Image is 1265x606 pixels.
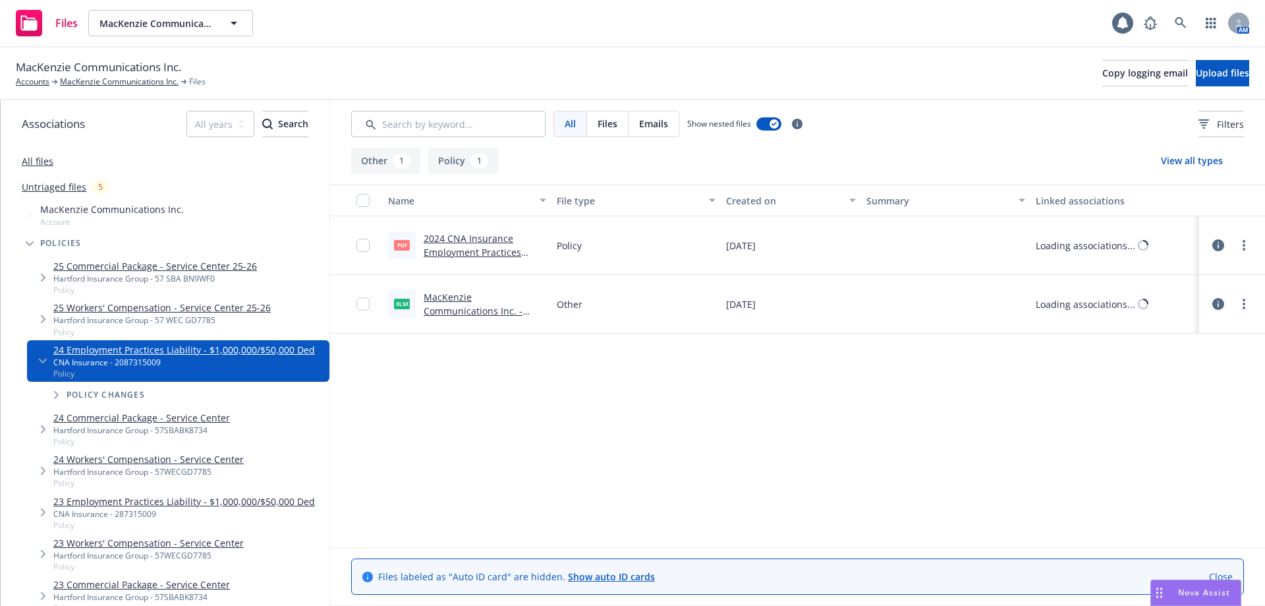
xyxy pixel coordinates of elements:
a: 23 Commercial Package - Service Center [53,578,230,591]
button: View all types [1140,148,1244,174]
div: Loading associations... [1036,239,1135,253]
span: Copy logging email [1102,67,1188,79]
input: Toggle Row Selected [356,297,370,311]
a: 24 Employment Practices Liability - $1,000,000/$50,000 Ded [53,343,315,357]
div: Created on [726,194,842,208]
span: Files labeled as "Auto ID card" are hidden. [378,570,655,584]
div: Hartford Insurance Group - 57SBABK8734 [53,425,230,436]
div: Search [262,111,308,136]
div: 1 [393,154,410,168]
span: Files [598,117,617,131]
span: Associations [22,115,85,133]
span: Other [557,297,582,311]
a: Switch app [1198,10,1224,36]
div: Hartford Insurance Group - 57SBABK8734 [53,591,230,603]
span: Policy [53,436,230,447]
button: Created on [721,185,862,216]
a: Accounts [16,76,49,88]
a: 23 Workers' Compensation - Service Center [53,536,244,550]
span: Files [55,18,78,28]
div: CNA Insurance - 2087315009 [53,357,315,368]
div: Hartford Insurance Group - 57 SBA BN9WF0 [53,273,257,284]
div: Drag to move [1151,580,1167,605]
span: [DATE] [726,297,756,311]
input: Toggle Row Selected [356,239,370,252]
span: Policy [53,368,315,379]
a: MacKenzie Communications Inc. - [DATE] - Employment Practices Liability - Migration Document Chec... [424,291,522,373]
span: Filters [1217,117,1244,131]
span: Show nested files [687,118,751,129]
a: Close [1209,570,1233,584]
a: 25 Workers' Compensation - Service Center 25-26 [53,301,271,315]
input: Search by keyword... [351,111,546,137]
span: All [565,117,576,131]
button: MacKenzie Communications Inc. [88,10,253,36]
div: Hartford Insurance Group - 57 WEC GD7785 [53,315,271,326]
div: 1 [470,154,488,168]
a: 24 Workers' Compensation - Service Center [53,452,244,466]
div: Name [388,194,532,208]
button: Summary [861,185,1030,216]
a: Show auto ID cards [568,570,655,583]
span: MacKenzie Communications Inc. [40,202,184,216]
a: more [1236,296,1252,312]
a: Untriaged files [22,180,86,194]
span: Account [40,216,184,227]
div: 5 [92,179,109,195]
div: Loading associations... [1036,297,1135,311]
a: Search [1167,10,1194,36]
span: Policy [53,520,315,531]
span: Emails [639,117,668,131]
button: Copy logging email [1102,60,1188,86]
div: Linked associations [1036,194,1194,208]
span: MacKenzie Communications Inc. [16,59,181,76]
button: Name [383,185,551,216]
button: Linked associations [1030,185,1199,216]
span: Policy [53,477,244,489]
button: Upload files [1196,60,1249,86]
div: CNA Insurance - 287315009 [53,508,315,520]
span: Nova Assist [1178,587,1230,598]
a: 2024 CNA Insurance Employment Practices Liability - Policy.pdf [424,232,521,272]
span: Policies [40,239,82,247]
a: Report a Bug [1137,10,1164,36]
div: Hartford Insurance Group - 57WECGD7785 [53,550,244,561]
span: MacKenzie Communications Inc. [99,16,213,30]
a: MacKenzie Communications Inc. [60,76,179,88]
a: more [1236,237,1252,253]
div: File type [557,194,700,208]
a: All files [22,155,53,167]
span: xlsx [394,299,410,309]
button: Other [351,148,420,174]
span: Policy [557,239,582,253]
div: Summary [866,194,1010,208]
button: Policy [428,148,498,174]
span: Filters [1198,117,1244,131]
span: [DATE] [726,239,756,253]
span: Policy [53,284,257,295]
button: Nova Assist [1150,580,1241,606]
button: File type [551,185,720,216]
a: 25 Commercial Package - Service Center 25-26 [53,259,257,273]
svg: Search [262,119,273,129]
span: Upload files [1196,67,1249,79]
span: pdf [394,240,410,250]
div: Hartford Insurance Group - 57WECGD7785 [53,466,244,477]
a: 24 Commercial Package - Service Center [53,411,230,425]
button: Filters [1198,111,1244,137]
span: Policy [53,326,271,338]
span: Policy changes [67,391,145,399]
a: Files [11,5,83,42]
button: SearchSearch [262,111,308,137]
span: Policy [53,561,244,572]
input: Select all [356,194,370,207]
a: 23 Employment Practices Liability - $1,000,000/$50,000 Ded [53,495,315,508]
span: Files [189,76,206,88]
